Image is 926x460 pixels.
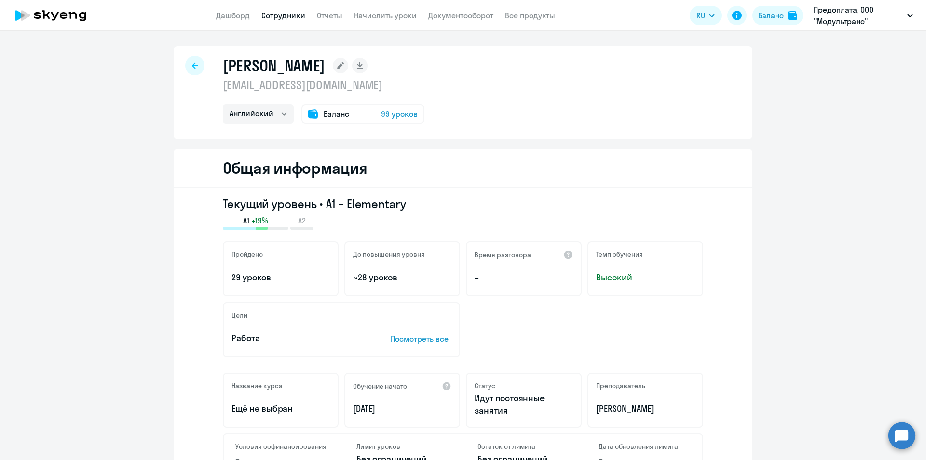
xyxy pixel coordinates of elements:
h5: Пройдено [231,250,263,259]
p: ~28 уроков [353,271,451,284]
h4: Остаток от лимита [477,442,570,451]
p: [PERSON_NAME] [596,403,694,415]
h5: Статус [475,381,495,390]
button: Предоплата, ООО "Модультранс" [809,4,918,27]
a: Дашборд [216,11,250,20]
h4: Лимит уроков [356,442,449,451]
p: Работа [231,332,361,345]
button: RU [690,6,722,25]
h5: Время разговора [475,251,531,259]
p: Идут постоянные занятия [475,392,573,417]
h5: Преподаватель [596,381,645,390]
p: [EMAIL_ADDRESS][DOMAIN_NAME] [223,77,424,93]
span: Баланс [324,108,349,120]
span: RU [696,10,705,21]
img: balance [788,11,797,20]
h4: Условия софинансирования [235,442,327,451]
a: Сотрудники [261,11,305,20]
p: Предоплата, ООО "Модультранс" [814,4,903,27]
a: Отчеты [317,11,342,20]
span: +19% [251,215,268,226]
a: Начислить уроки [354,11,417,20]
p: [DATE] [353,403,451,415]
h5: Темп обучения [596,250,643,259]
p: – [475,271,573,284]
h5: До повышения уровня [353,250,425,259]
span: A2 [298,215,306,226]
h3: Текущий уровень • A1 – Elementary [223,196,703,211]
div: Баланс [758,10,784,21]
h5: Обучение начато [353,382,407,390]
a: Документооборот [428,11,493,20]
h2: Общая информация [223,158,367,178]
h5: Цели [231,311,247,320]
p: Ещё не выбран [231,403,330,415]
h1: [PERSON_NAME] [223,56,325,75]
span: Высокий [596,271,694,284]
h5: Название курса [231,381,283,390]
span: A1 [243,215,249,226]
p: 29 уроков [231,271,330,284]
p: Посмотреть все [391,333,451,345]
button: Балансbalance [752,6,803,25]
a: Все продукты [505,11,555,20]
h4: Дата обновления лимита [599,442,691,451]
span: 99 уроков [381,108,418,120]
